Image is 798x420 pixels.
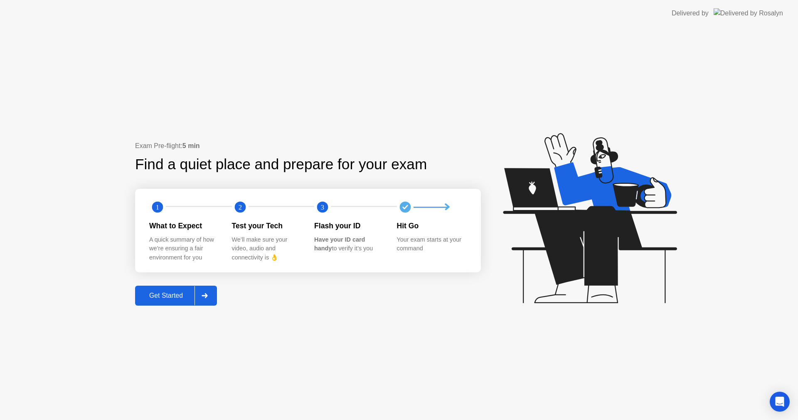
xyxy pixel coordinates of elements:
div: What to Expect [149,220,219,231]
div: We’ll make sure your video, audio and connectivity is 👌 [232,235,301,262]
div: Your exam starts at your command [397,235,466,253]
div: Delivered by [672,8,709,18]
text: 2 [238,203,241,211]
div: Hit Go [397,220,466,231]
div: Test your Tech [232,220,301,231]
div: Exam Pre-flight: [135,141,481,151]
div: Get Started [138,292,195,299]
div: Find a quiet place and prepare for your exam [135,153,428,175]
img: Delivered by Rosalyn [714,8,783,18]
text: 3 [321,203,324,211]
button: Get Started [135,286,217,306]
div: Flash your ID [314,220,384,231]
b: Have your ID card handy [314,236,365,252]
div: to verify it’s you [314,235,384,253]
text: 1 [156,203,159,211]
b: 5 min [182,142,200,149]
div: Open Intercom Messenger [770,392,790,412]
div: A quick summary of how we’re ensuring a fair environment for you [149,235,219,262]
